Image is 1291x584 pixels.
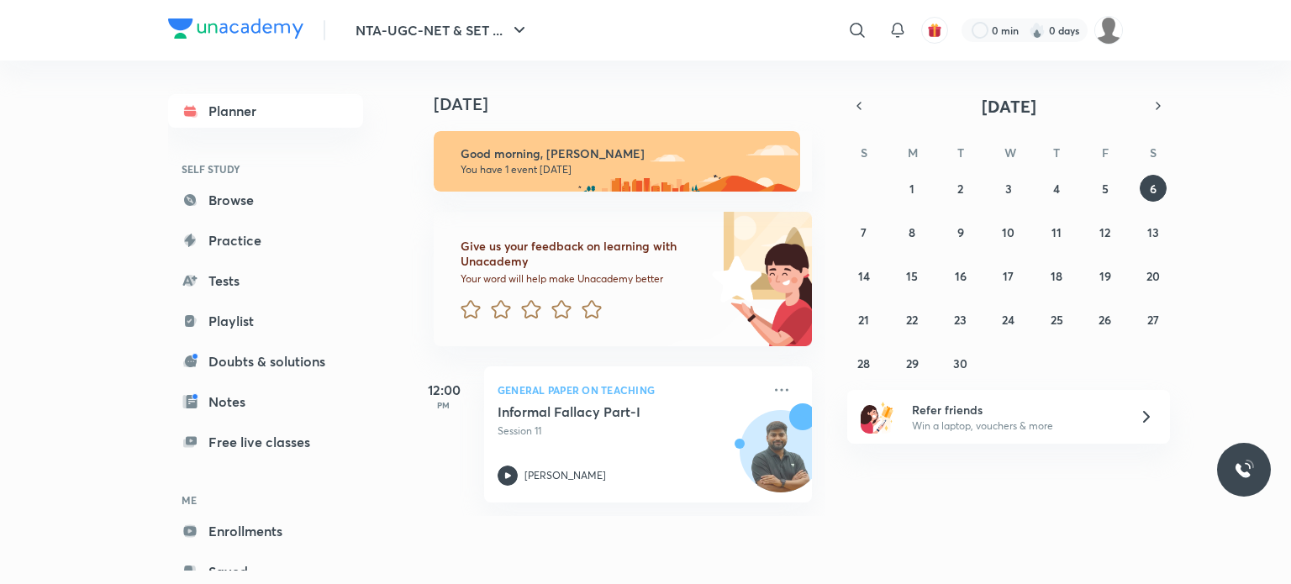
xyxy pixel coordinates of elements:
button: September 22, 2025 [898,306,925,333]
button: September 19, 2025 [1092,262,1119,289]
button: NTA-UGC-NET & SET ... [345,13,540,47]
a: Tests [168,264,363,297]
a: Planner [168,94,363,128]
abbr: September 23, 2025 [954,312,967,328]
button: September 2, 2025 [947,175,974,202]
button: September 30, 2025 [947,350,974,376]
a: Enrollments [168,514,363,548]
p: General Paper on Teaching [498,380,761,400]
button: September 15, 2025 [898,262,925,289]
h5: Informal Fallacy Part-I [498,403,707,420]
button: September 12, 2025 [1092,218,1119,245]
button: September 26, 2025 [1092,306,1119,333]
button: September 13, 2025 [1140,218,1167,245]
abbr: September 20, 2025 [1146,268,1160,284]
h6: Good morning, [PERSON_NAME] [461,146,785,161]
button: September 18, 2025 [1043,262,1070,289]
abbr: September 11, 2025 [1051,224,1062,240]
abbr: September 12, 2025 [1099,224,1110,240]
button: September 17, 2025 [995,262,1022,289]
abbr: September 19, 2025 [1099,268,1111,284]
abbr: September 5, 2025 [1102,181,1109,197]
button: September 28, 2025 [851,350,877,376]
abbr: September 27, 2025 [1147,312,1159,328]
button: September 11, 2025 [1043,218,1070,245]
abbr: Wednesday [1004,145,1016,160]
a: Company Logo [168,18,303,43]
a: Playlist [168,304,363,338]
abbr: September 3, 2025 [1005,181,1012,197]
h6: ME [168,486,363,514]
img: morning [434,131,800,192]
abbr: September 6, 2025 [1150,181,1157,197]
button: September 6, 2025 [1140,175,1167,202]
h6: Give us your feedback on learning with Unacademy [461,239,706,269]
a: Practice [168,224,363,257]
button: avatar [921,17,948,44]
a: Notes [168,385,363,418]
h6: Refer friends [912,401,1119,418]
button: September 8, 2025 [898,218,925,245]
button: September 7, 2025 [851,218,877,245]
button: September 27, 2025 [1140,306,1167,333]
abbr: September 25, 2025 [1051,312,1063,328]
img: ttu [1234,460,1254,480]
abbr: September 7, 2025 [861,224,867,240]
button: September 4, 2025 [1043,175,1070,202]
h4: [DATE] [434,94,829,114]
img: avatar [927,23,942,38]
button: September 23, 2025 [947,306,974,333]
a: Browse [168,183,363,217]
a: Doubts & solutions [168,345,363,378]
h6: SELF STUDY [168,155,363,183]
button: September 25, 2025 [1043,306,1070,333]
abbr: September 24, 2025 [1002,312,1014,328]
abbr: September 21, 2025 [858,312,869,328]
abbr: September 26, 2025 [1099,312,1111,328]
button: September 29, 2025 [898,350,925,376]
abbr: September 18, 2025 [1051,268,1062,284]
p: PM [410,400,477,410]
button: September 16, 2025 [947,262,974,289]
img: streak [1029,22,1046,39]
p: Win a laptop, vouchers & more [912,418,1119,434]
img: Vinayak Rana [1094,16,1123,45]
p: You have 1 event [DATE] [461,163,785,176]
button: September 21, 2025 [851,306,877,333]
abbr: September 28, 2025 [857,355,870,371]
abbr: September 13, 2025 [1147,224,1159,240]
img: feedback_image [655,212,812,346]
abbr: September 29, 2025 [906,355,919,371]
abbr: September 8, 2025 [909,224,915,240]
abbr: Monday [908,145,918,160]
span: [DATE] [982,95,1036,118]
abbr: September 17, 2025 [1003,268,1014,284]
h5: 12:00 [410,380,477,400]
abbr: Saturday [1150,145,1157,160]
button: September 3, 2025 [995,175,1022,202]
img: Company Logo [168,18,303,39]
abbr: September 1, 2025 [909,181,914,197]
abbr: September 14, 2025 [858,268,870,284]
button: September 5, 2025 [1092,175,1119,202]
abbr: September 10, 2025 [1002,224,1014,240]
abbr: September 2, 2025 [957,181,963,197]
abbr: September 16, 2025 [955,268,967,284]
abbr: September 4, 2025 [1053,181,1060,197]
abbr: September 22, 2025 [906,312,918,328]
abbr: Tuesday [957,145,964,160]
p: Session 11 [498,424,761,439]
abbr: Friday [1102,145,1109,160]
abbr: September 15, 2025 [906,268,918,284]
abbr: Sunday [861,145,867,160]
abbr: September 9, 2025 [957,224,964,240]
button: September 10, 2025 [995,218,1022,245]
button: September 1, 2025 [898,175,925,202]
img: referral [861,400,894,434]
p: Your word will help make Unacademy better [461,272,706,286]
button: September 20, 2025 [1140,262,1167,289]
button: September 24, 2025 [995,306,1022,333]
p: [PERSON_NAME] [524,468,606,483]
button: September 9, 2025 [947,218,974,245]
button: September 14, 2025 [851,262,877,289]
